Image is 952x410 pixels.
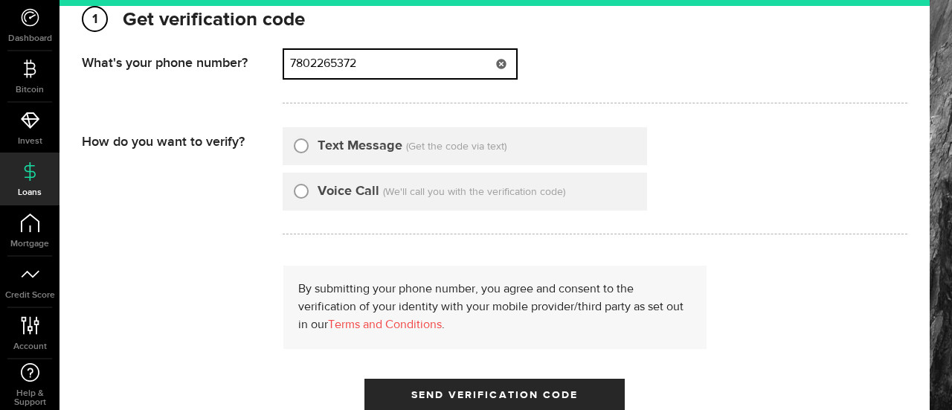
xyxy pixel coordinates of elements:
[294,136,309,151] input: Text Message
[318,182,379,202] label: Voice Call
[82,48,283,71] div: What's your phone number?
[82,127,283,150] div: How do you want to verify?
[364,379,625,410] button: Send Verification Code
[383,187,565,197] span: (We'll call you with the verification code)
[411,390,579,400] span: Send Verification Code
[318,136,402,156] label: Text Message
[294,182,309,196] input: Voice Call
[328,319,442,331] a: Terms and Conditions
[406,141,506,152] span: (Get the code via text)
[83,7,106,31] span: 1
[12,6,57,51] button: Open LiveChat chat widget
[82,7,907,33] h2: Get verification code
[283,266,707,349] div: By submitting your phone number, you agree and consent to the verification of your identity with ...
